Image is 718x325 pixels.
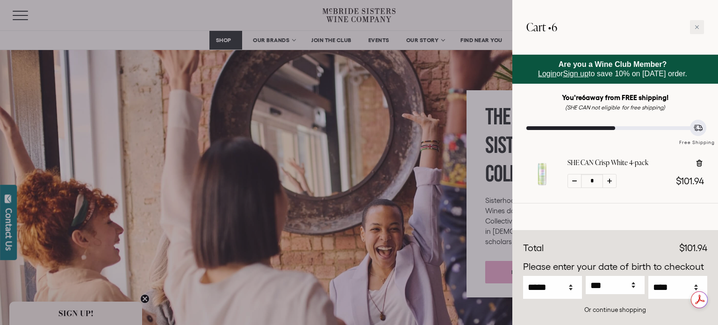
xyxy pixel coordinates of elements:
[523,305,707,314] div: Or continue shopping
[676,176,704,186] span: $101.94
[526,14,557,40] h2: Cart •
[538,70,556,78] a: Login
[679,243,707,253] span: $101.94
[523,260,707,274] p: Please enter your date of birth to checkout
[567,158,648,167] a: SHE CAN Crisp White 4-pack
[562,94,669,101] strong: You're away from FREE shipping!
[523,241,544,255] div: Total
[676,130,718,146] div: Free Shipping
[552,19,557,35] span: 6
[565,104,665,110] em: (SHE CAN not eligible for free shipping)
[563,70,589,78] a: Sign up
[582,94,586,101] span: 6
[538,60,687,78] span: or to save 10% on [DATE] order.
[526,181,558,192] a: SHE CAN Crisp White 4-pack
[559,60,667,68] strong: Are you a Wine Club Member?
